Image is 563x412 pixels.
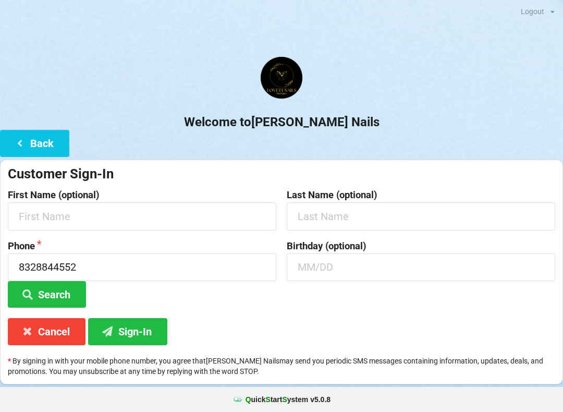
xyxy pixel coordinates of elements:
[8,281,86,308] button: Search
[8,356,555,377] p: By signing in with your mobile phone number, you agree that [PERSON_NAME] Nails may send you peri...
[8,253,276,281] input: 1234567890
[232,394,243,405] img: favicon.ico
[8,241,276,251] label: Phone
[287,253,555,281] input: MM/DD
[287,190,555,200] label: Last Name (optional)
[521,8,544,15] div: Logout
[261,57,302,99] img: Lovett1.png
[8,318,85,345] button: Cancel
[287,202,555,230] input: Last Name
[282,395,287,404] span: S
[266,395,271,404] span: S
[246,394,331,405] b: uick tart ystem v 5.0.8
[8,190,276,200] label: First Name (optional)
[88,318,167,345] button: Sign-In
[8,202,276,230] input: First Name
[246,395,251,404] span: Q
[8,165,555,183] div: Customer Sign-In
[287,241,555,251] label: Birthday (optional)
